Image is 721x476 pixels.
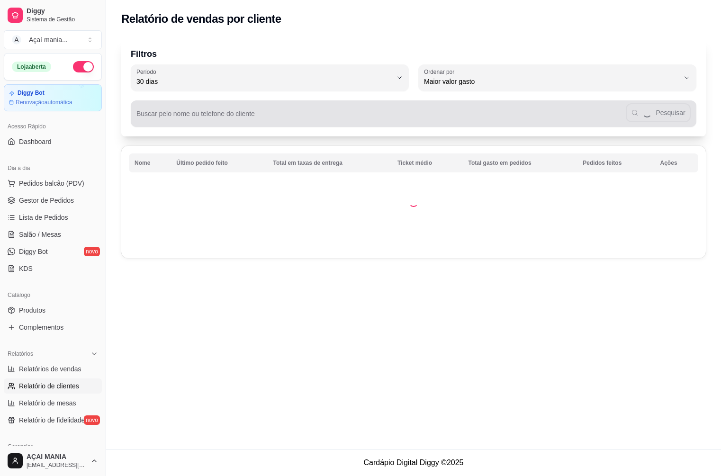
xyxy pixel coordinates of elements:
a: Diggy BotRenovaçãoautomática [4,84,102,111]
p: Filtros [131,47,696,61]
span: Dashboard [19,137,52,146]
span: Maior valor gasto [424,77,679,86]
a: Lista de Pedidos [4,210,102,225]
span: 30 dias [136,77,392,86]
div: Catálogo [4,287,102,303]
span: Relatório de fidelidade [19,415,85,425]
label: Ordenar por [424,68,458,76]
button: Período30 dias [131,64,409,91]
div: Acesso Rápido [4,119,102,134]
span: AÇAI MANIA [27,453,87,461]
span: Relatórios de vendas [19,364,81,374]
a: Complementos [4,320,102,335]
button: Ordenar porMaior valor gasto [418,64,696,91]
div: Açaí mania ... [29,35,68,45]
span: Lista de Pedidos [19,213,68,222]
a: Gestor de Pedidos [4,193,102,208]
span: Complementos [19,323,63,332]
span: Diggy [27,7,98,16]
label: Período [136,68,159,76]
button: Select a team [4,30,102,49]
a: DiggySistema de Gestão [4,4,102,27]
article: Diggy Bot [18,90,45,97]
a: Produtos [4,303,102,318]
article: Renovação automática [16,99,72,106]
span: Produtos [19,305,45,315]
a: Dashboard [4,134,102,149]
div: Gerenciar [4,439,102,454]
a: Relatórios de vendas [4,361,102,377]
span: Relatório de mesas [19,398,76,408]
span: [EMAIL_ADDRESS][DOMAIN_NAME] [27,461,87,469]
button: Alterar Status [73,61,94,72]
span: Gestor de Pedidos [19,196,74,205]
div: Loja aberta [12,62,51,72]
span: Relatórios [8,350,33,358]
input: Buscar pelo nome ou telefone do cliente [136,113,626,122]
a: Relatório de fidelidadenovo [4,413,102,428]
span: KDS [19,264,33,273]
div: Loading [409,198,418,207]
span: Sistema de Gestão [27,16,98,23]
span: Pedidos balcão (PDV) [19,179,84,188]
button: Pedidos balcão (PDV) [4,176,102,191]
footer: Cardápio Digital Diggy © 2025 [106,449,721,476]
span: Diggy Bot [19,247,48,256]
a: Relatório de mesas [4,395,102,411]
a: Relatório de clientes [4,378,102,394]
span: Salão / Mesas [19,230,61,239]
span: Relatório de clientes [19,381,79,391]
span: A [12,35,21,45]
h2: Relatório de vendas por cliente [121,11,281,27]
button: AÇAI MANIA[EMAIL_ADDRESS][DOMAIN_NAME] [4,449,102,472]
a: Diggy Botnovo [4,244,102,259]
a: Salão / Mesas [4,227,102,242]
div: Dia a dia [4,161,102,176]
a: KDS [4,261,102,276]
